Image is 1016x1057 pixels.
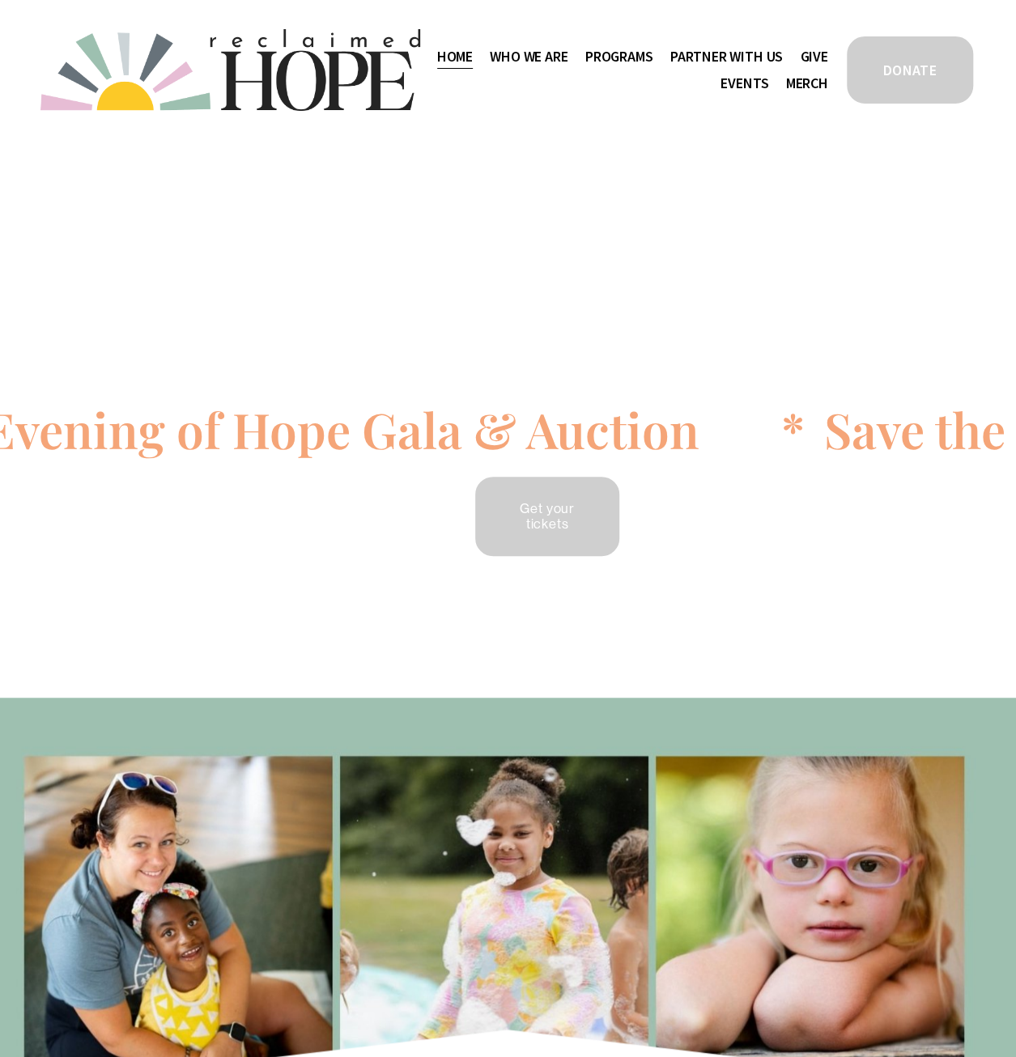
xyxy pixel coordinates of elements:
[785,70,827,96] a: Merch
[585,44,653,70] a: folder dropdown
[585,45,653,69] span: Programs
[490,45,568,69] span: Who We Are
[844,34,976,106] a: DONATE
[473,474,621,558] a: Get your tickets
[800,44,827,70] a: Give
[670,45,783,69] span: Partner With Us
[721,70,768,96] a: Events
[437,44,473,70] a: Home
[40,29,420,111] img: Reclaimed Hope Initiative
[490,44,568,70] a: folder dropdown
[670,44,783,70] a: folder dropdown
